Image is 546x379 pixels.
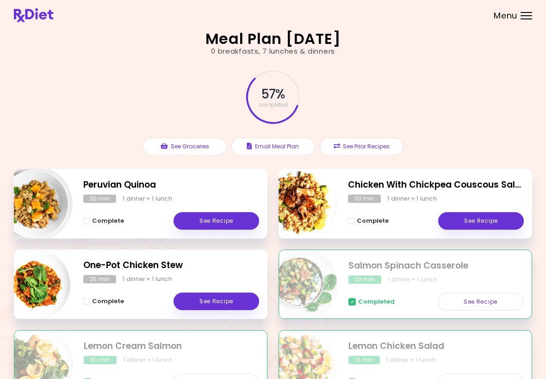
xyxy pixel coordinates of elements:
h2: Lemon Chicken Salad [348,340,523,353]
div: 1 dinner + 1 lunch [123,275,172,283]
span: Completed [358,298,395,306]
span: Complete [92,298,124,305]
a: See Recipe - Salmon Spinach Casserole [438,293,523,311]
div: 1 dinner + 1 lunch [123,195,172,203]
div: 1 dinner + 1 lunch [386,356,436,364]
div: 15 min [348,356,380,364]
span: completed [259,102,288,108]
h2: One-Pot Chicken Stew [83,259,259,272]
div: 25 min [83,275,116,283]
button: Complete - One-Pot Chicken Stew [83,296,124,307]
img: Info - Chicken With Chickpea Couscous Salad [261,165,337,242]
span: 57 % [261,86,285,102]
button: Email Meal Plan [231,138,315,155]
a: See Recipe - One-Pot Chicken Stew [174,293,259,310]
img: Info - Salmon Spinach Casserole [261,246,338,323]
div: 30 min [348,275,381,284]
h2: Chicken With Chickpea Couscous Salad [348,178,524,192]
span: Complete [92,217,124,225]
div: 1 dinner + 1 lunch [123,356,173,364]
div: 1 dinner + 1 lunch [388,275,437,284]
div: 30 min [348,195,381,203]
img: RxDiet [14,8,53,22]
h2: Salmon Spinach Casserole [348,259,523,273]
button: Complete - Chicken With Chickpea Couscous Salad [348,215,389,226]
a: See Recipe - Peruvian Quinoa [174,212,259,230]
button: Complete - Peruvian Quinoa [83,215,124,226]
button: See Groceries [143,138,227,155]
a: See Recipe - Chicken With Chickpea Couscous Salad [438,212,524,230]
h2: Meal Plan [DATE] [205,31,341,46]
div: 0 breakfasts , 7 lunches & dinners [211,46,335,57]
h2: Lemon Cream Salmon [84,340,259,353]
div: 1 dinner + 1 lunch [387,195,437,203]
h2: Peruvian Quinoa [83,178,259,192]
div: 30 min [83,195,116,203]
button: See Prior Recipes [320,138,403,155]
span: Menu [494,12,517,20]
span: Complete [357,217,389,225]
div: 30 min [84,356,117,364]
